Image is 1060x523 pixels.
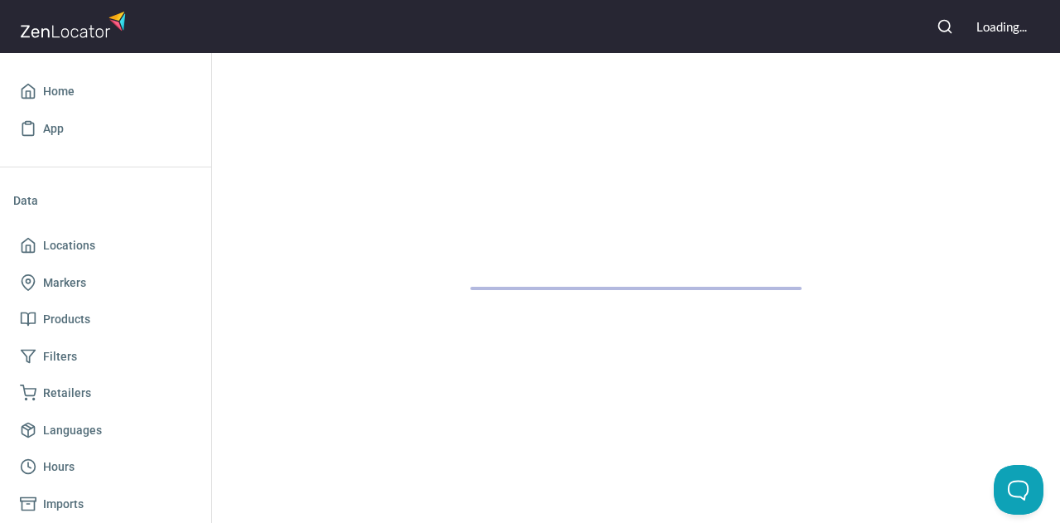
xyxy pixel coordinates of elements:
a: Filters [13,338,198,375]
span: Markers [43,273,86,293]
div: Loading... [976,18,1027,36]
span: Locations [43,235,95,256]
img: zenlocator [20,7,131,42]
a: Locations [13,227,198,264]
a: Hours [13,448,198,486]
a: Home [13,73,198,110]
a: App [13,110,198,148]
a: Products [13,301,198,338]
a: Imports [13,486,198,523]
span: Products [43,309,90,330]
a: Markers [13,264,198,302]
span: Hours [43,457,75,477]
a: Retailers [13,375,198,412]
span: Filters [43,346,77,367]
span: Retailers [43,383,91,404]
li: Data [13,181,198,220]
span: Imports [43,494,84,515]
span: App [43,119,64,139]
button: Search [927,8,963,45]
span: Languages [43,420,102,441]
a: Languages [13,412,198,449]
span: Home [43,81,75,102]
iframe: Toggle Customer Support [994,465,1043,515]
